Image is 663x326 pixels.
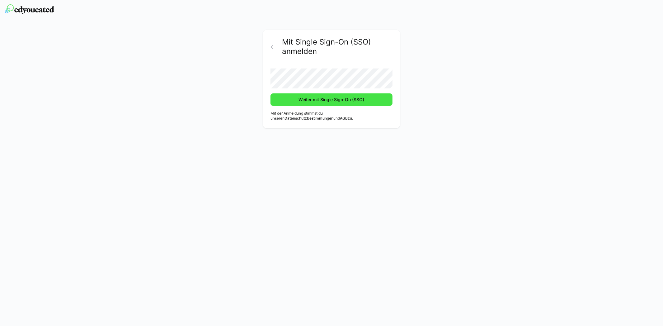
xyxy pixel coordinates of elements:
[284,116,333,120] a: Datenschutzbestimmungen
[282,37,393,56] h2: Mit Single Sign-On (SSO) anmelden
[340,116,348,120] a: AGB
[298,97,365,103] span: Weiter mit Single Sign-On (SSO)
[5,4,54,14] img: edyoucated
[270,93,393,106] button: Weiter mit Single Sign-On (SSO)
[270,111,393,121] p: Mit der Anmeldung stimmst du unseren und zu.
